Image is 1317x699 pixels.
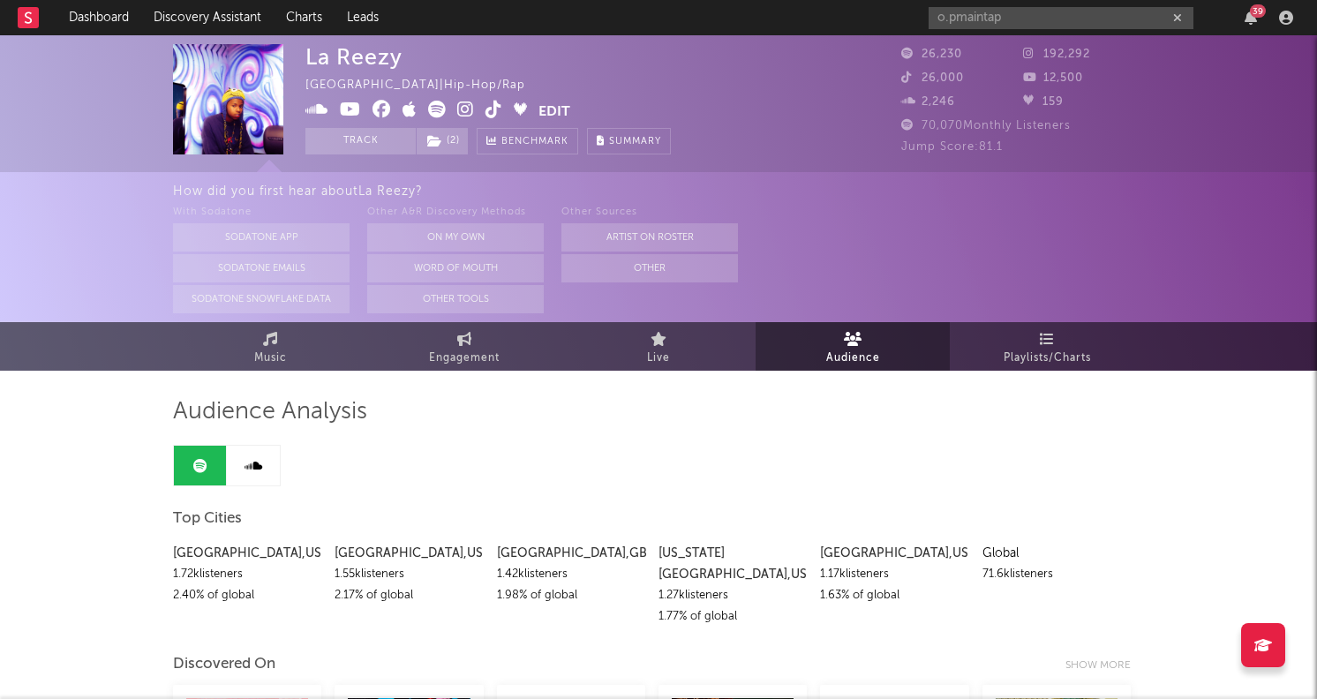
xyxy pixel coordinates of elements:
[173,202,350,223] div: With Sodatone
[305,44,403,70] div: La Reezy
[1023,96,1064,108] span: 159
[173,564,321,585] div: 1.72k listeners
[1023,72,1083,84] span: 12,500
[820,585,968,606] div: 1.63 % of global
[173,585,321,606] div: 2.40 % of global
[497,564,645,585] div: 1.42k listeners
[367,285,544,313] button: Other Tools
[1245,11,1257,25] button: 39
[173,181,1317,202] div: How did you first hear about La Reezy ?
[982,543,1131,564] div: Global
[429,348,500,369] span: Engagement
[901,141,1003,153] span: Jump Score: 81.1
[1023,49,1090,60] span: 192,292
[173,654,275,675] div: Discovered On
[173,322,367,371] a: Music
[658,585,807,606] div: 1.27k listeners
[305,128,416,154] button: Track
[929,7,1193,29] input: Search for artists
[367,202,544,223] div: Other A&R Discovery Methods
[901,49,962,60] span: 26,230
[901,72,964,84] span: 26,000
[820,564,968,585] div: 1.17k listeners
[173,402,367,423] span: Audience Analysis
[501,132,568,153] span: Benchmark
[950,322,1144,371] a: Playlists/Charts
[1250,4,1266,18] div: 39
[335,585,483,606] div: 2.17 % of global
[756,322,950,371] a: Audience
[173,254,350,282] button: Sodatone Emails
[417,128,468,154] button: (2)
[538,101,570,123] button: Edit
[173,543,321,564] div: [GEOGRAPHIC_DATA] , US
[1065,655,1144,676] div: Show more
[587,128,671,154] button: Summary
[561,202,738,223] div: Other Sources
[254,348,287,369] span: Music
[982,564,1131,585] div: 71.6k listeners
[305,75,546,96] div: [GEOGRAPHIC_DATA] | Hip-Hop/Rap
[367,322,561,371] a: Engagement
[901,96,955,108] span: 2,246
[820,543,968,564] div: [GEOGRAPHIC_DATA] , US
[173,285,350,313] button: Sodatone Snowflake Data
[335,543,483,564] div: [GEOGRAPHIC_DATA] , US
[173,223,350,252] button: Sodatone App
[367,223,544,252] button: On My Own
[1004,348,1091,369] span: Playlists/Charts
[901,120,1071,132] span: 70,070 Monthly Listeners
[561,322,756,371] a: Live
[561,223,738,252] button: Artist on Roster
[826,348,880,369] span: Audience
[561,254,738,282] button: Other
[609,137,661,147] span: Summary
[658,606,807,628] div: 1.77 % of global
[335,564,483,585] div: 1.55k listeners
[647,348,670,369] span: Live
[497,543,645,564] div: [GEOGRAPHIC_DATA] , GB
[477,128,578,154] a: Benchmark
[173,508,242,530] span: Top Cities
[497,585,645,606] div: 1.98 % of global
[658,543,807,585] div: [US_STATE][GEOGRAPHIC_DATA] , US
[416,128,469,154] span: ( 2 )
[367,254,544,282] button: Word Of Mouth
